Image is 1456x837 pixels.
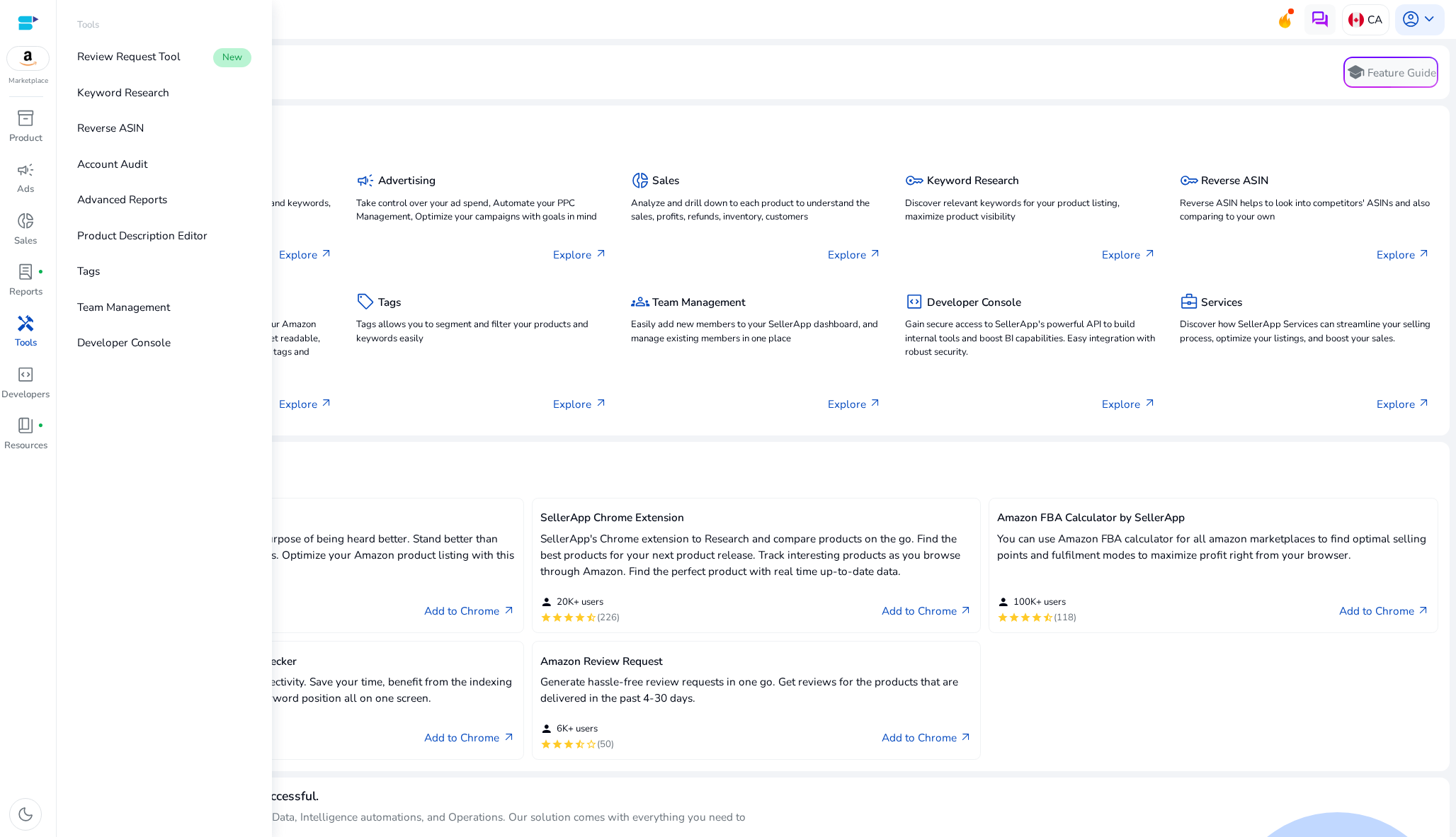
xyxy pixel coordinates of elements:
p: Discover how SellerApp Services can streamline your selling process, optimize your listings, and ... [1180,318,1431,346]
p: Easily add new members to your SellerApp dashboard, and manage existing members in one place [631,318,882,346]
a: Add to Chromearrow_outward [1339,601,1430,620]
p: Tools [77,18,99,33]
span: handyman [16,314,35,333]
span: (118) [1054,612,1076,625]
span: groups [631,292,649,311]
span: 20K+ users [557,596,603,609]
p: Account Audit [77,156,147,172]
mat-icon: star [1031,612,1042,623]
p: Explore [1102,396,1156,412]
span: donut_small [631,171,649,190]
button: schoolFeature Guide [1343,57,1438,88]
p: Analyze and drill down to each product to understand the sales, profits, refunds, inventory, cust... [631,197,882,225]
span: dark_mode [16,805,35,824]
mat-icon: star [540,739,552,750]
span: arrow_outward [1418,248,1431,261]
h5: Amazon Review Request [540,655,973,668]
mat-icon: star [1008,612,1020,623]
span: arrow_outward [1144,248,1156,261]
a: Add to Chromearrow_outward [882,601,972,620]
p: Reverse ASIN helps to look into competitors' ASINs and also comparing to your own [1180,197,1431,225]
p: SellerApp's Chrome extension to Research and compare products on the go. Find the best products f... [540,530,973,579]
p: Take control over your ad spend, Automate your PPC Management, Optimize your campaigns with goals... [356,197,607,225]
h5: Team Management [652,296,746,309]
mat-icon: star [574,612,586,623]
p: Gain secure access to SellerApp's powerful API to build internal tools and boost BI capabilities.... [905,318,1156,360]
span: arrow_outward [1144,397,1156,410]
span: fiber_manual_record [38,423,44,429]
span: 100K+ users [1013,596,1066,609]
p: Developers [1,388,50,402]
p: You can use Amazon FBA calculator for all amazon marketplaces to find optimal selling points and ... [997,530,1430,563]
span: (50) [597,739,614,751]
span: code_blocks [905,292,923,311]
span: arrow_outward [1417,605,1430,617]
mat-icon: star [997,612,1008,623]
mat-icon: star [540,612,552,623]
span: key [905,171,923,190]
span: arrow_outward [595,248,608,261]
mat-icon: person [997,596,1010,609]
p: Reverse ASIN [77,120,144,136]
h5: Sales [652,174,679,187]
span: inventory_2 [16,109,35,127]
p: Keyword Research [77,84,169,101]
p: Explore [1377,396,1431,412]
mat-icon: star_half [586,612,597,623]
p: Team Management [77,299,170,315]
img: ca.svg [1348,12,1364,28]
p: Tags [77,263,100,279]
p: CA [1367,7,1382,32]
p: Explore [1377,246,1431,263]
mat-icon: star_half [1042,612,1054,623]
p: Ads [17,183,34,197]
span: arrow_outward [320,248,333,261]
mat-icon: person [540,723,553,736]
p: Review Request Tool [77,48,181,64]
p: Tailor make your listing for the sole purpose of being heard better. Stand better than your compe... [83,530,516,579]
p: Marketplace [8,76,48,86]
span: key [1180,171,1198,190]
span: New [213,48,251,67]
span: campaign [16,161,35,179]
h4: We Strive our best to make you Successful. [74,789,756,804]
span: donut_small [16,212,35,230]
span: 6K+ users [557,723,598,736]
h5: Advertising [378,174,436,187]
img: amazon.svg [7,47,50,70]
h5: SellerApp Chrome Extension [540,511,973,524]
p: Explore [279,396,333,412]
p: Tags allows you to segment and filter your products and keywords easily [356,318,607,346]
span: campaign [356,171,375,190]
span: arrow_outward [869,397,882,410]
p: Sales [14,234,37,249]
p: Product Description Editor [77,227,207,244]
span: arrow_outward [869,248,882,261]
p: Explore [1102,246,1156,263]
mat-icon: star_border [586,739,597,750]
span: school [1346,63,1365,81]
p: Product [9,132,42,146]
h5: Amazon Keyword Research Tool [83,511,516,524]
mat-icon: person [540,596,553,609]
span: lab_profile [16,263,35,281]
a: Add to Chromearrow_outward [882,728,972,746]
h5: Amazon FBA Calculator by SellerApp [997,511,1430,524]
mat-icon: star [552,739,563,750]
a: Add to Chromearrow_outward [424,728,515,746]
span: sell [356,292,375,311]
h5: Amazon Keyword Ranking & Index Checker [83,655,516,668]
p: Advanced Reports [77,191,167,207]
span: arrow_outward [960,605,972,617]
span: arrow_outward [960,731,972,744]
p: Resources [4,439,47,453]
p: Tools [15,336,37,351]
span: fiber_manual_record [38,269,44,275]
mat-icon: star_half [574,739,586,750]
h5: Tags [378,296,401,309]
mat-icon: star [563,612,574,623]
mat-icon: star [563,739,574,750]
h5: Reverse ASIN [1201,174,1268,187]
span: arrow_outward [1418,397,1431,410]
mat-icon: star [1020,612,1031,623]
